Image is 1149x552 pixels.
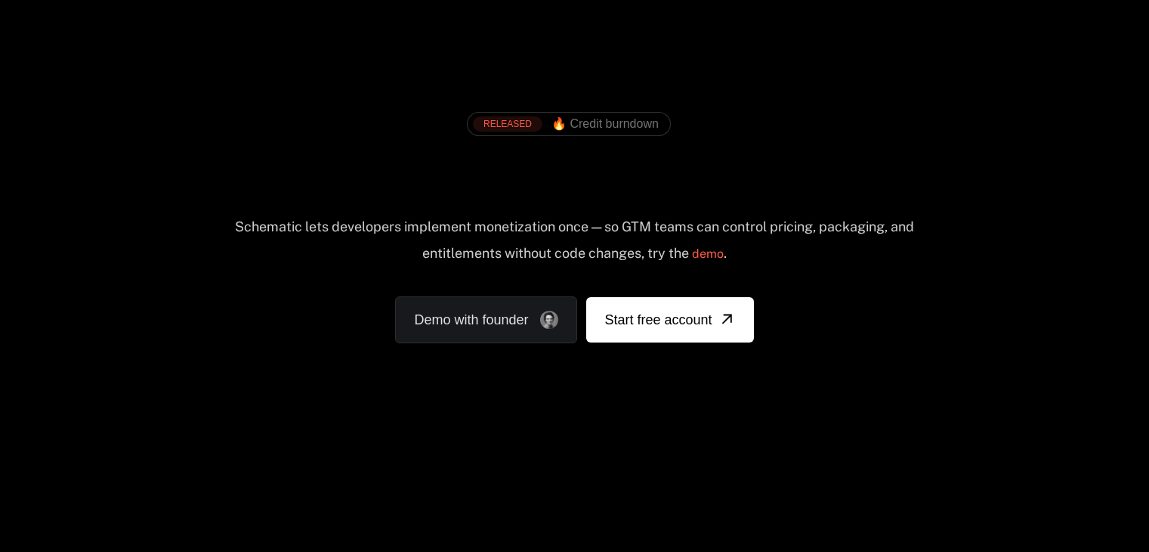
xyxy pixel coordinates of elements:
[586,297,753,343] a: [object Object]
[395,296,577,343] a: Demo with founder, ,[object Object]
[604,309,712,330] span: Start free account
[473,116,659,132] a: [object Object],[object Object]
[551,117,659,131] span: 🔥 Credit burndown
[540,311,558,329] img: Founder
[233,219,916,272] div: Schematic lets developers implement monetization once — so GTM teams can control pricing, packagi...
[473,116,542,132] div: RELEASED
[692,236,724,272] a: demo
